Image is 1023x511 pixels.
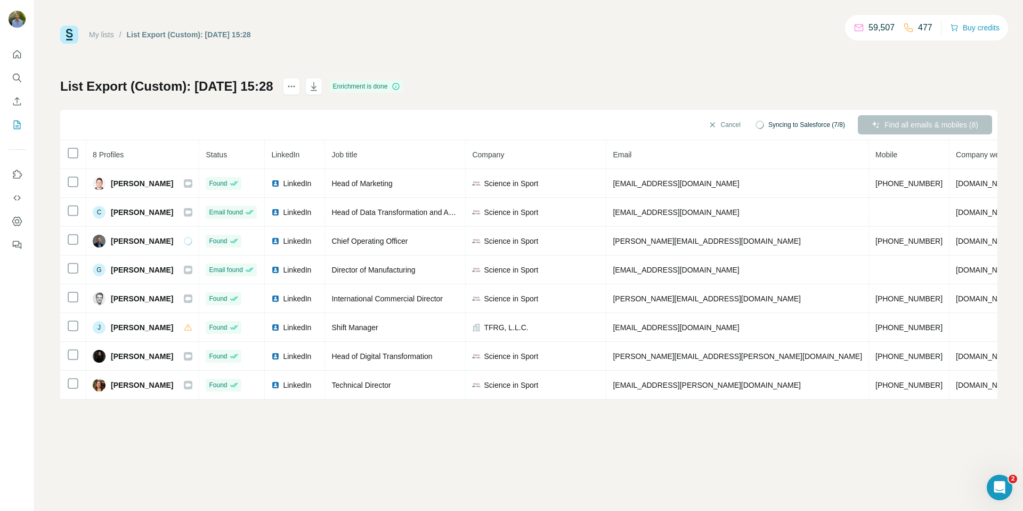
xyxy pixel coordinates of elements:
[613,294,800,303] span: [PERSON_NAME][EMAIL_ADDRESS][DOMAIN_NAME]
[472,294,481,303] img: company-logo
[331,237,408,245] span: Chief Operating Officer
[613,323,739,332] span: [EMAIL_ADDRESS][DOMAIN_NAME]
[93,264,105,276] div: G
[484,351,538,362] span: Science in Sport
[956,150,1015,159] span: Company website
[9,92,26,111] button: Enrich CSV
[987,475,1012,500] iframe: Intercom live chat
[271,323,280,332] img: LinkedIn logo
[875,323,943,332] span: [PHONE_NUMBER]
[875,294,943,303] span: [PHONE_NUMBER]
[209,179,227,188] span: Found
[93,350,105,363] img: Avatar
[93,177,105,190] img: Avatar
[209,236,227,246] span: Found
[283,178,311,189] span: LinkedIn
[330,80,404,93] div: Enrichment is done
[60,78,273,95] h1: List Export (Custom): [DATE] 15:28
[93,235,105,247] img: Avatar
[472,266,481,274] img: company-logo
[613,381,800,389] span: [EMAIL_ADDRESS][PERSON_NAME][DOMAIN_NAME]
[283,380,311,390] span: LinkedIn
[472,150,504,159] span: Company
[283,351,311,362] span: LinkedIn
[613,266,739,274] span: [EMAIL_ADDRESS][DOMAIN_NAME]
[209,265,242,275] span: Email found
[9,165,26,184] button: Use Surfe on LinkedIn
[875,381,943,389] span: [PHONE_NUMBER]
[472,352,481,361] img: company-logo
[283,293,311,304] span: LinkedIn
[484,207,538,218] span: Science in Sport
[283,265,311,275] span: LinkedIn
[484,265,538,275] span: Science in Sport
[9,45,26,64] button: Quick start
[331,266,415,274] span: Director of Manufacturing
[875,150,897,159] span: Mobile
[875,237,943,245] span: [PHONE_NUMBER]
[111,207,173,218] span: [PERSON_NAME]
[271,352,280,361] img: LinkedIn logo
[93,206,105,219] div: C
[93,321,105,334] div: J
[9,212,26,231] button: Dashboard
[956,266,1016,274] span: [DOMAIN_NAME]
[209,207,242,217] span: Email found
[209,323,227,332] span: Found
[209,294,227,304] span: Found
[701,115,748,134] button: Cancel
[331,208,471,217] span: Head of Data Transformation and Analysis
[127,29,251,40] div: List Export (Custom): [DATE] 15:28
[283,322,311,333] span: LinkedIn
[484,178,538,189] span: Science in Sport
[283,236,311,246] span: LinkedIn
[9,68,26,87] button: Search
[613,150,631,159] span: Email
[111,351,173,362] span: [PERSON_NAME]
[206,150,227,159] span: Status
[331,381,391,389] span: Technical Director
[271,237,280,245] img: LinkedIn logo
[209,352,227,361] span: Found
[1009,475,1017,483] span: 2
[331,323,378,332] span: Shift Manager
[950,20,1000,35] button: Buy credits
[956,352,1016,361] span: [DOMAIN_NAME]
[956,237,1016,245] span: [DOMAIN_NAME]
[9,11,26,28] img: Avatar
[484,293,538,304] span: Science in Sport
[271,294,280,303] img: LinkedIn logo
[484,322,528,333] span: TFRG, L.L.C.
[956,179,1016,188] span: [DOMAIN_NAME]
[868,21,895,34] p: 59,507
[111,293,173,304] span: [PERSON_NAME]
[484,236,538,246] span: Science in Sport
[9,115,26,134] button: My lists
[111,178,173,189] span: [PERSON_NAME]
[875,352,943,361] span: [PHONE_NUMBER]
[331,150,357,159] span: Job title
[331,352,432,361] span: Head of Digital Transformation
[111,236,173,246] span: [PERSON_NAME]
[93,150,124,159] span: 8 Profiles
[271,179,280,188] img: LinkedIn logo
[60,26,78,44] img: Surfe Logo
[331,294,443,303] span: International Commercial Director
[613,352,862,361] span: [PERSON_NAME][EMAIL_ADDRESS][PERSON_NAME][DOMAIN_NAME]
[956,381,1016,389] span: [DOMAIN_NAME]
[484,380,538,390] span: Science in Sport
[875,179,943,188] span: [PHONE_NUMBER]
[9,188,26,207] button: Use Surfe API
[283,207,311,218] span: LinkedIn
[956,208,1016,217] span: [DOMAIN_NAME]
[768,120,845,130] span: Syncing to Salesforce (7/8)
[613,237,800,245] span: [PERSON_NAME][EMAIL_ADDRESS][DOMAIN_NAME]
[472,381,481,389] img: company-logo
[956,294,1016,303] span: [DOMAIN_NAME]
[111,380,173,390] span: [PERSON_NAME]
[271,266,280,274] img: LinkedIn logo
[89,30,114,39] a: My lists
[472,237,481,245] img: company-logo
[271,208,280,217] img: LinkedIn logo
[271,150,299,159] span: LinkedIn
